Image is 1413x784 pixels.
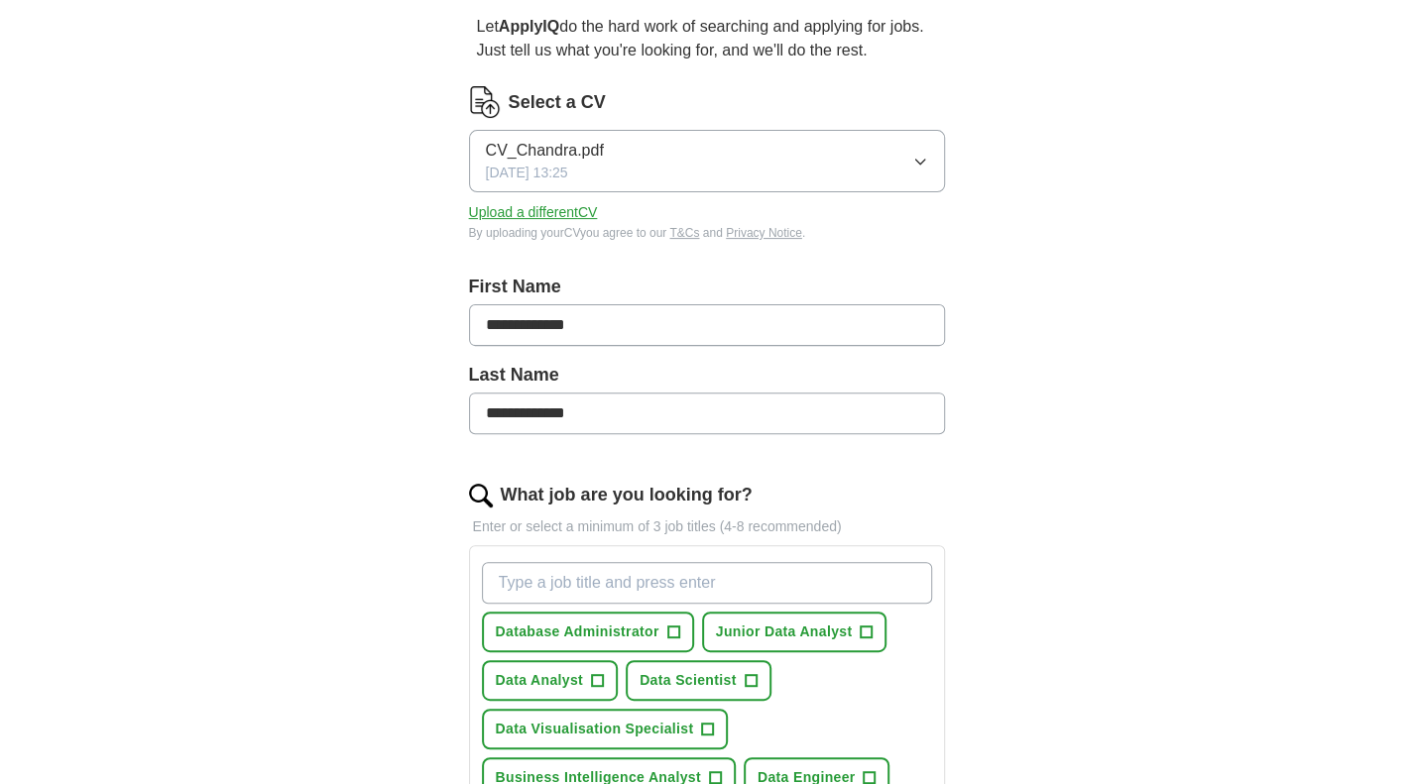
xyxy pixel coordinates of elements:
button: Upload a differentCV [469,202,598,223]
a: T&Cs [669,226,699,240]
button: Data Analyst [482,660,619,701]
span: Data Visualisation Specialist [496,719,694,739]
label: Last Name [469,362,945,389]
a: Privacy Notice [726,226,802,240]
strong: ApplyIQ [499,18,559,35]
button: Junior Data Analyst [702,612,887,652]
button: CV_Chandra.pdf[DATE] 13:25 [469,130,945,192]
span: Data Analyst [496,670,584,691]
button: Data Scientist [626,660,771,701]
button: Database Administrator [482,612,694,652]
label: What job are you looking for? [501,482,753,508]
button: Data Visualisation Specialist [482,709,729,749]
label: First Name [469,274,945,300]
img: CV Icon [469,86,501,118]
input: Type a job title and press enter [482,562,932,604]
p: Let do the hard work of searching and applying for jobs. Just tell us what you're looking for, an... [469,7,945,70]
label: Select a CV [509,89,606,116]
span: Data Scientist [640,670,737,691]
span: Database Administrator [496,621,659,642]
p: Enter or select a minimum of 3 job titles (4-8 recommended) [469,516,945,537]
div: By uploading your CV you agree to our and . [469,224,945,242]
img: search.png [469,484,493,507]
span: CV_Chandra.pdf [486,139,604,163]
span: [DATE] 13:25 [486,163,568,183]
span: Junior Data Analyst [716,621,853,642]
